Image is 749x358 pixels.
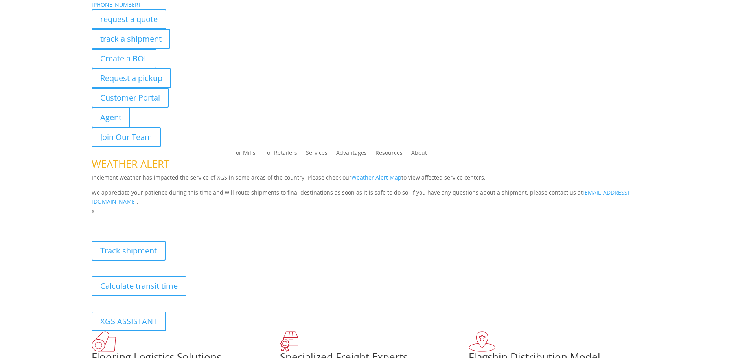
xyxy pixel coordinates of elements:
a: For Retailers [264,150,297,159]
a: XGS ASSISTANT [92,312,166,331]
a: [PHONE_NUMBER] [92,1,140,8]
a: Calculate transit time [92,276,186,296]
p: Inclement weather has impacted the service of XGS in some areas of the country. Please check our ... [92,173,658,188]
a: request a quote [92,9,166,29]
a: Resources [375,150,403,159]
a: Join Our Team [92,127,161,147]
a: Customer Portal [92,88,169,108]
a: For Mills [233,150,256,159]
p: We appreciate your patience during this time and will route shipments to final destinations as so... [92,188,658,207]
a: Weather Alert Map [351,174,401,181]
a: track a shipment [92,29,170,49]
p: x [92,206,658,216]
span: WEATHER ALERT [92,157,169,171]
a: Request a pickup [92,68,171,88]
b: Visibility, transparency, and control for your entire supply chain. [92,217,267,224]
a: Create a BOL [92,49,156,68]
a: About [411,150,427,159]
a: Services [306,150,328,159]
img: xgs-icon-focused-on-flooring-red [280,331,298,352]
img: xgs-icon-flagship-distribution-model-red [469,331,496,352]
img: xgs-icon-total-supply-chain-intelligence-red [92,331,116,352]
a: Track shipment [92,241,166,261]
a: Advantages [336,150,367,159]
a: Agent [92,108,130,127]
